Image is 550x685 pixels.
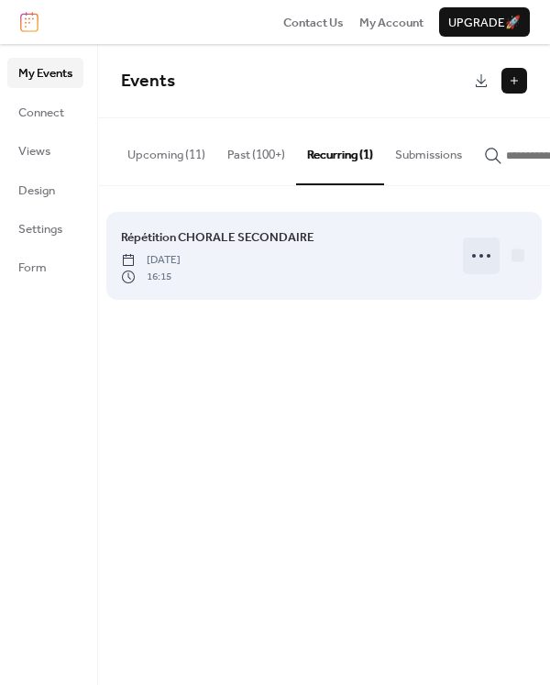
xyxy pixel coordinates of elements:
span: Upgrade 🚀 [448,14,521,32]
a: My Events [7,58,83,87]
span: Views [18,142,50,160]
button: Submissions [384,118,473,182]
button: Upgrade🚀 [439,7,530,37]
span: Design [18,182,55,200]
a: Form [7,252,83,282]
a: My Account [359,13,423,31]
span: My Account [359,14,423,32]
img: logo [20,12,38,32]
span: Form [18,259,47,277]
button: Recurring (1) [296,118,384,184]
span: [DATE] [121,252,181,269]
a: Views [7,136,83,165]
span: My Events [18,64,72,83]
span: 16:15 [121,269,181,285]
a: Répétition CHORALE SECONDAIRE [121,227,314,248]
span: Connect [18,104,64,122]
a: Settings [7,214,83,243]
button: Upcoming (11) [116,118,216,182]
a: Connect [7,97,83,127]
span: Events [121,64,175,98]
a: Design [7,175,83,204]
span: Settings [18,220,62,238]
a: Contact Us [283,13,344,31]
button: Past (100+) [216,118,296,182]
span: Contact Us [283,14,344,32]
span: Répétition CHORALE SECONDAIRE [121,228,314,247]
